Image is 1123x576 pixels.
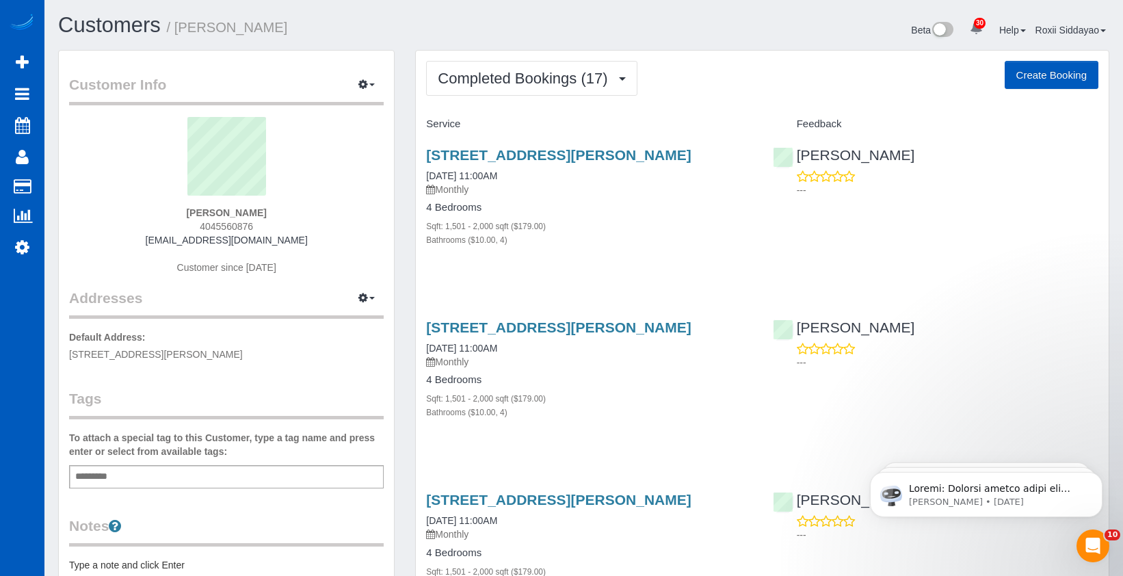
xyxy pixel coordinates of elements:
label: To attach a special tag to this Customer, type a tag name and press enter or select from availabl... [69,431,384,458]
iframe: Intercom notifications message [849,443,1123,539]
a: [PERSON_NAME] [773,492,915,508]
span: Customer since [DATE] [177,262,276,273]
h4: 4 Bedrooms [426,547,752,559]
p: --- [797,183,1098,197]
small: Sqft: 1,501 - 2,000 sqft ($179.00) [426,394,546,404]
button: Create Booking [1005,61,1098,90]
p: --- [797,356,1098,369]
button: Completed Bookings (17) [426,61,637,96]
a: [DATE] 11:00AM [426,170,497,181]
a: Roxii Siddayao [1035,25,1106,36]
span: [STREET_ADDRESS][PERSON_NAME] [69,349,243,360]
a: [PERSON_NAME] [773,319,915,335]
p: Monthly [426,527,752,541]
small: Bathrooms ($10.00, 4) [426,408,507,417]
span: 10 [1105,529,1120,540]
legend: Tags [69,389,384,419]
small: Bathrooms ($10.00, 4) [426,235,507,245]
a: [EMAIL_ADDRESS][DOMAIN_NAME] [146,235,308,246]
p: --- [797,528,1098,542]
label: Default Address: [69,330,146,344]
small: Sqft: 1,501 - 2,000 sqft ($179.00) [426,222,546,231]
a: [DATE] 11:00AM [426,343,497,354]
span: Completed Bookings (17) [438,70,614,87]
a: Help [999,25,1026,36]
strong: [PERSON_NAME] [186,207,266,218]
a: Beta [911,25,953,36]
p: Monthly [426,355,752,369]
span: 30 [974,18,986,29]
h4: 4 Bedrooms [426,202,752,213]
legend: Customer Info [69,75,384,105]
img: Automaid Logo [8,14,36,33]
h4: 4 Bedrooms [426,374,752,386]
a: [STREET_ADDRESS][PERSON_NAME] [426,492,691,508]
span: 4045560876 [200,221,253,232]
a: [STREET_ADDRESS][PERSON_NAME] [426,319,691,335]
small: / [PERSON_NAME] [167,20,288,35]
a: [PERSON_NAME] [773,147,915,163]
h4: Feedback [773,118,1098,130]
h4: Service [426,118,752,130]
p: Monthly [426,183,752,196]
a: [STREET_ADDRESS][PERSON_NAME] [426,147,691,163]
legend: Notes [69,516,384,547]
a: Customers [58,13,161,37]
a: 30 [963,14,990,44]
a: [DATE] 11:00AM [426,515,497,526]
img: New interface [931,22,953,40]
iframe: Intercom live chat [1076,529,1109,562]
pre: Type a note and click Enter [69,558,384,572]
